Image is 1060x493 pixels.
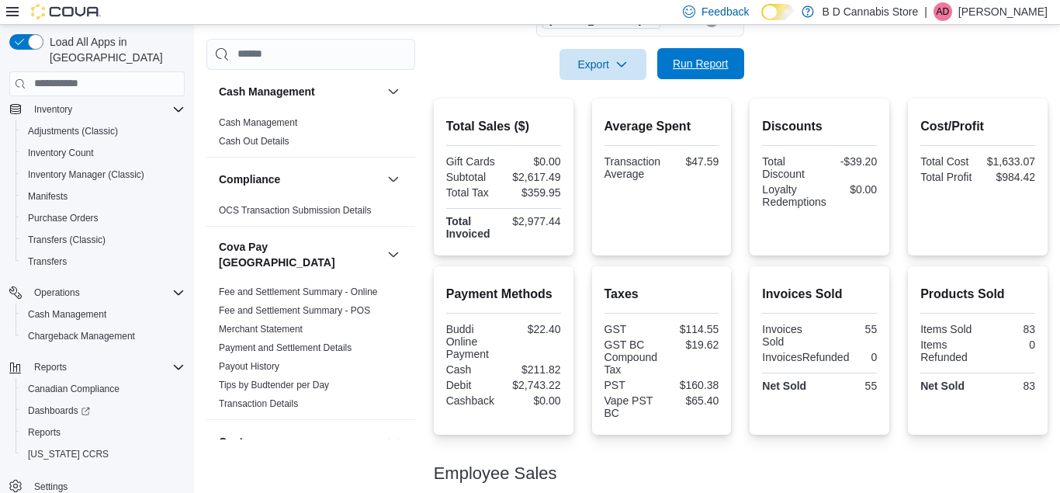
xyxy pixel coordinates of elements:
[219,360,279,373] span: Payout History
[219,135,289,148] span: Cash Out Details
[22,122,124,141] a: Adjustments (Classic)
[3,99,191,120] button: Inventory
[16,422,191,443] button: Reports
[219,398,298,410] span: Transaction Details
[673,56,729,71] span: Run Report
[16,142,191,164] button: Inventory Count
[22,401,96,420] a: Dashboards
[701,4,749,19] span: Feedback
[16,443,191,465] button: [US_STATE] CCRS
[43,34,185,65] span: Load All Apps in [GEOGRAPHIC_DATA]
[384,82,403,101] button: Cash Management
[604,285,719,304] h2: Taxes
[762,117,877,136] h2: Discounts
[446,379,501,391] div: Debit
[446,117,561,136] h2: Total Sales ($)
[219,239,381,270] button: Cova Pay [GEOGRAPHIC_DATA]
[28,255,67,268] span: Transfers
[22,305,185,324] span: Cash Management
[219,84,381,99] button: Cash Management
[446,323,501,360] div: Buddi Online Payment
[219,342,352,353] a: Payment and Settlement Details
[569,49,637,80] span: Export
[28,358,185,377] span: Reports
[604,394,659,419] div: Vape PST BC
[762,351,849,363] div: InvoicesRefunded
[219,323,303,335] span: Merchant Statement
[16,229,191,251] button: Transfers (Classic)
[219,204,372,217] span: OCS Transaction Submission Details
[762,285,877,304] h2: Invoices Sold
[22,187,74,206] a: Manifests
[219,434,269,450] h3: Customer
[761,4,794,20] input: Dark Mode
[219,172,381,187] button: Compliance
[920,155,975,168] div: Total Cost
[822,2,918,21] p: B D Cannabis Store
[604,379,659,391] div: PST
[34,103,72,116] span: Inventory
[31,4,101,19] img: Cova
[664,394,719,407] div: $65.40
[28,212,99,224] span: Purchase Orders
[219,84,315,99] h3: Cash Management
[664,339,719,351] div: $19.62
[219,305,370,316] a: Fee and Settlement Summary - POS
[22,445,115,463] a: [US_STATE] CCRS
[206,283,415,419] div: Cova Pay [GEOGRAPHIC_DATA]
[937,2,950,21] span: AD
[934,2,952,21] div: Aman Dhillon
[34,481,68,493] span: Settings
[823,323,877,335] div: 55
[16,400,191,422] a: Dashboards
[920,380,965,392] strong: Net Sold
[3,282,191,304] button: Operations
[22,252,185,271] span: Transfers
[604,339,659,376] div: GST BC Compound Tax
[920,117,1035,136] h2: Cost/Profit
[22,327,185,345] span: Chargeback Management
[22,423,185,442] span: Reports
[924,2,927,21] p: |
[28,283,185,302] span: Operations
[206,113,415,157] div: Cash Management
[958,2,1048,21] p: [PERSON_NAME]
[507,215,561,227] div: $2,977.44
[920,323,975,335] div: Items Sold
[855,351,877,363] div: 0
[384,245,403,264] button: Cova Pay [GEOGRAPHIC_DATA]
[981,380,1035,392] div: 83
[434,464,557,483] h3: Employee Sales
[667,155,719,168] div: $47.59
[762,323,816,348] div: Invoices Sold
[219,398,298,409] a: Transaction Details
[507,171,561,183] div: $2,617.49
[219,117,297,128] a: Cash Management
[507,363,561,376] div: $211.82
[384,170,403,189] button: Compliance
[219,205,372,216] a: OCS Transaction Submission Details
[761,20,762,21] span: Dark Mode
[219,361,279,372] a: Payout History
[446,155,501,168] div: Gift Cards
[22,209,185,227] span: Purchase Orders
[16,186,191,207] button: Manifests
[28,100,78,119] button: Inventory
[507,379,561,391] div: $2,743.22
[28,283,86,302] button: Operations
[920,171,975,183] div: Total Profit
[507,323,561,335] div: $22.40
[384,432,403,451] button: Customer
[920,339,975,363] div: Items Refunded
[34,361,67,373] span: Reports
[219,116,297,129] span: Cash Management
[762,183,826,208] div: Loyalty Redemptions
[219,304,370,317] span: Fee and Settlement Summary - POS
[28,168,144,181] span: Inventory Manager (Classic)
[559,49,646,80] button: Export
[16,207,191,229] button: Purchase Orders
[446,186,501,199] div: Total Tax
[507,394,561,407] div: $0.00
[28,190,68,203] span: Manifests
